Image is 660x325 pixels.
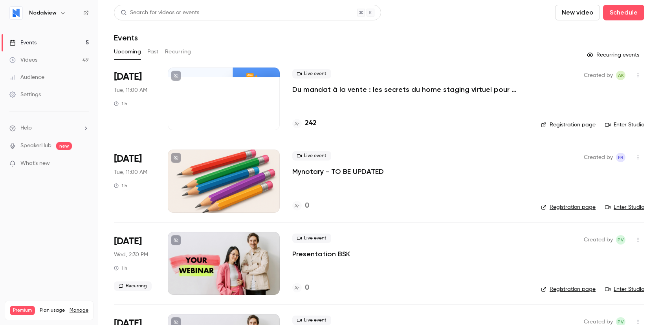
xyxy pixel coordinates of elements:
[618,235,624,245] span: PV
[20,159,50,168] span: What's new
[618,153,623,162] span: FR
[305,201,309,211] h4: 0
[9,91,41,99] div: Settings
[616,235,625,245] span: Paul Vérine
[605,121,644,129] a: Enter Studio
[292,151,331,161] span: Live event
[292,85,528,94] a: Du mandat à la vente : les secrets du home staging virtuel pour déclencher le coup de cœur
[114,232,155,295] div: Jul 29 Wed, 2:30 PM (Europe/Paris)
[9,73,44,81] div: Audience
[603,5,644,20] button: Schedule
[9,56,37,64] div: Videos
[292,201,309,211] a: 0
[114,86,147,94] span: Tue, 11:00 AM
[9,124,89,132] li: help-dropdown-opener
[292,316,331,325] span: Live event
[292,234,331,243] span: Live event
[114,153,142,165] span: [DATE]
[29,9,57,17] h6: Nodalview
[584,71,613,80] span: Created by
[555,5,600,20] button: New video
[541,285,596,293] a: Registration page
[605,203,644,211] a: Enter Studio
[292,167,384,176] a: Mynotary - TO BE UPDATED
[10,7,22,19] img: Nodalview
[114,68,155,130] div: Sep 16 Tue, 11:00 AM (Europe/Brussels)
[292,69,331,79] span: Live event
[584,235,613,245] span: Created by
[305,118,317,129] h4: 242
[114,71,142,83] span: [DATE]
[114,100,127,107] div: 1 h
[114,183,127,189] div: 1 h
[147,46,159,58] button: Past
[541,203,596,211] a: Registration page
[114,33,138,42] h1: Events
[584,153,613,162] span: Created by
[292,249,350,259] a: Presentation BSK
[114,251,148,259] span: Wed, 2:30 PM
[583,49,644,61] button: Recurring events
[292,283,309,293] a: 0
[114,168,147,176] span: Tue, 11:00 AM
[616,153,625,162] span: Florence Robert
[121,9,199,17] div: Search for videos or events
[165,46,191,58] button: Recurring
[40,307,65,314] span: Plan usage
[10,306,35,315] span: Premium
[305,283,309,293] h4: 0
[79,160,89,167] iframe: Noticeable Trigger
[616,71,625,80] span: Alexandre Kinapenne
[541,121,596,129] a: Registration page
[605,285,644,293] a: Enter Studio
[56,142,72,150] span: new
[114,235,142,248] span: [DATE]
[70,307,88,314] a: Manage
[20,124,32,132] span: Help
[114,281,152,291] span: Recurring
[114,150,155,212] div: Oct 21 Tue, 11:00 AM (Europe/Brussels)
[114,265,127,271] div: 1 h
[292,118,317,129] a: 242
[618,71,624,80] span: AK
[20,142,51,150] a: SpeakerHub
[114,46,141,58] button: Upcoming
[9,39,37,47] div: Events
